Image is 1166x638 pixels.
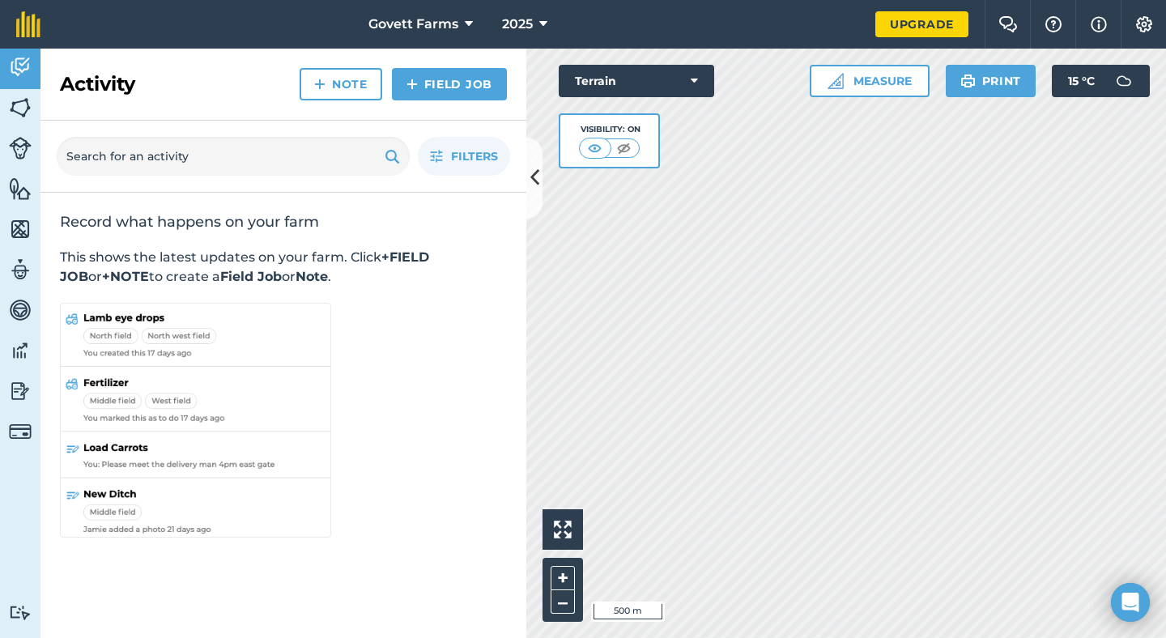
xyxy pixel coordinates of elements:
img: svg+xml;base64,PHN2ZyB4bWxucz0iaHR0cDovL3d3dy53My5vcmcvMjAwMC9zdmciIHdpZHRoPSIxOSIgaGVpZ2h0PSIyNC... [960,71,976,91]
img: svg+xml;base64,PHN2ZyB4bWxucz0iaHR0cDovL3d3dy53My5vcmcvMjAwMC9zdmciIHdpZHRoPSI1NiIgaGVpZ2h0PSI2MC... [9,96,32,120]
strong: Note [296,269,328,284]
img: svg+xml;base64,PD94bWwgdmVyc2lvbj0iMS4wIiBlbmNvZGluZz0idXRmLTgiPz4KPCEtLSBHZW5lcmF0b3I6IEFkb2JlIE... [9,338,32,363]
button: + [551,566,575,590]
img: svg+xml;base64,PHN2ZyB4bWxucz0iaHR0cDovL3d3dy53My5vcmcvMjAwMC9zdmciIHdpZHRoPSI1MCIgaGVpZ2h0PSI0MC... [585,140,605,156]
input: Search for an activity [57,137,410,176]
h2: Record what happens on your farm [60,212,507,232]
img: Ruler icon [828,73,844,89]
span: 15 ° C [1068,65,1095,97]
img: Two speech bubbles overlapping with the left bubble in the forefront [998,16,1018,32]
img: svg+xml;base64,PHN2ZyB4bWxucz0iaHR0cDovL3d3dy53My5vcmcvMjAwMC9zdmciIHdpZHRoPSIxNCIgaGVpZ2h0PSIyNC... [406,74,418,94]
img: fieldmargin Logo [16,11,40,37]
img: svg+xml;base64,PD94bWwgdmVyc2lvbj0iMS4wIiBlbmNvZGluZz0idXRmLTgiPz4KPCEtLSBHZW5lcmF0b3I6IEFkb2JlIE... [9,55,32,79]
img: Four arrows, one pointing top left, one top right, one bottom right and the last bottom left [554,521,572,538]
img: A question mark icon [1044,16,1063,32]
a: Field Job [392,68,507,100]
span: Govett Farms [368,15,458,34]
img: svg+xml;base64,PD94bWwgdmVyc2lvbj0iMS4wIiBlbmNvZGluZz0idXRmLTgiPz4KPCEtLSBHZW5lcmF0b3I6IEFkb2JlIE... [9,137,32,159]
h2: Activity [60,71,135,97]
strong: Field Job [220,269,282,284]
img: svg+xml;base64,PD94bWwgdmVyc2lvbj0iMS4wIiBlbmNvZGluZz0idXRmLTgiPz4KPCEtLSBHZW5lcmF0b3I6IEFkb2JlIE... [1108,65,1140,97]
img: svg+xml;base64,PHN2ZyB4bWxucz0iaHR0cDovL3d3dy53My5vcmcvMjAwMC9zdmciIHdpZHRoPSI1NiIgaGVpZ2h0PSI2MC... [9,217,32,241]
button: 15 °C [1052,65,1150,97]
div: Open Intercom Messenger [1111,583,1150,622]
button: Filters [418,137,510,176]
img: svg+xml;base64,PD94bWwgdmVyc2lvbj0iMS4wIiBlbmNvZGluZz0idXRmLTgiPz4KPCEtLSBHZW5lcmF0b3I6IEFkb2JlIE... [9,257,32,282]
img: svg+xml;base64,PD94bWwgdmVyc2lvbj0iMS4wIiBlbmNvZGluZz0idXRmLTgiPz4KPCEtLSBHZW5lcmF0b3I6IEFkb2JlIE... [9,379,32,403]
img: A cog icon [1134,16,1154,32]
img: svg+xml;base64,PHN2ZyB4bWxucz0iaHR0cDovL3d3dy53My5vcmcvMjAwMC9zdmciIHdpZHRoPSIxNyIgaGVpZ2h0PSIxNy... [1091,15,1107,34]
a: Note [300,68,382,100]
img: svg+xml;base64,PD94bWwgdmVyc2lvbj0iMS4wIiBlbmNvZGluZz0idXRmLTgiPz4KPCEtLSBHZW5lcmF0b3I6IEFkb2JlIE... [9,605,32,620]
p: This shows the latest updates on your farm. Click or to create a or . [60,248,507,287]
img: svg+xml;base64,PD94bWwgdmVyc2lvbj0iMS4wIiBlbmNvZGluZz0idXRmLTgiPz4KPCEtLSBHZW5lcmF0b3I6IEFkb2JlIE... [9,420,32,443]
button: Measure [810,65,930,97]
img: svg+xml;base64,PHN2ZyB4bWxucz0iaHR0cDovL3d3dy53My5vcmcvMjAwMC9zdmciIHdpZHRoPSIxNCIgaGVpZ2h0PSIyNC... [314,74,326,94]
img: svg+xml;base64,PHN2ZyB4bWxucz0iaHR0cDovL3d3dy53My5vcmcvMjAwMC9zdmciIHdpZHRoPSIxOSIgaGVpZ2h0PSIyNC... [385,147,400,166]
a: Upgrade [875,11,968,37]
img: svg+xml;base64,PHN2ZyB4bWxucz0iaHR0cDovL3d3dy53My5vcmcvMjAwMC9zdmciIHdpZHRoPSI1MCIgaGVpZ2h0PSI0MC... [614,140,634,156]
strong: +NOTE [102,269,149,284]
img: svg+xml;base64,PD94bWwgdmVyc2lvbj0iMS4wIiBlbmNvZGluZz0idXRmLTgiPz4KPCEtLSBHZW5lcmF0b3I6IEFkb2JlIE... [9,298,32,322]
button: – [551,590,575,614]
div: Visibility: On [579,123,640,136]
button: Terrain [559,65,714,97]
span: Filters [451,147,498,165]
img: svg+xml;base64,PHN2ZyB4bWxucz0iaHR0cDovL3d3dy53My5vcmcvMjAwMC9zdmciIHdpZHRoPSI1NiIgaGVpZ2h0PSI2MC... [9,177,32,201]
span: 2025 [502,15,533,34]
button: Print [946,65,1036,97]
